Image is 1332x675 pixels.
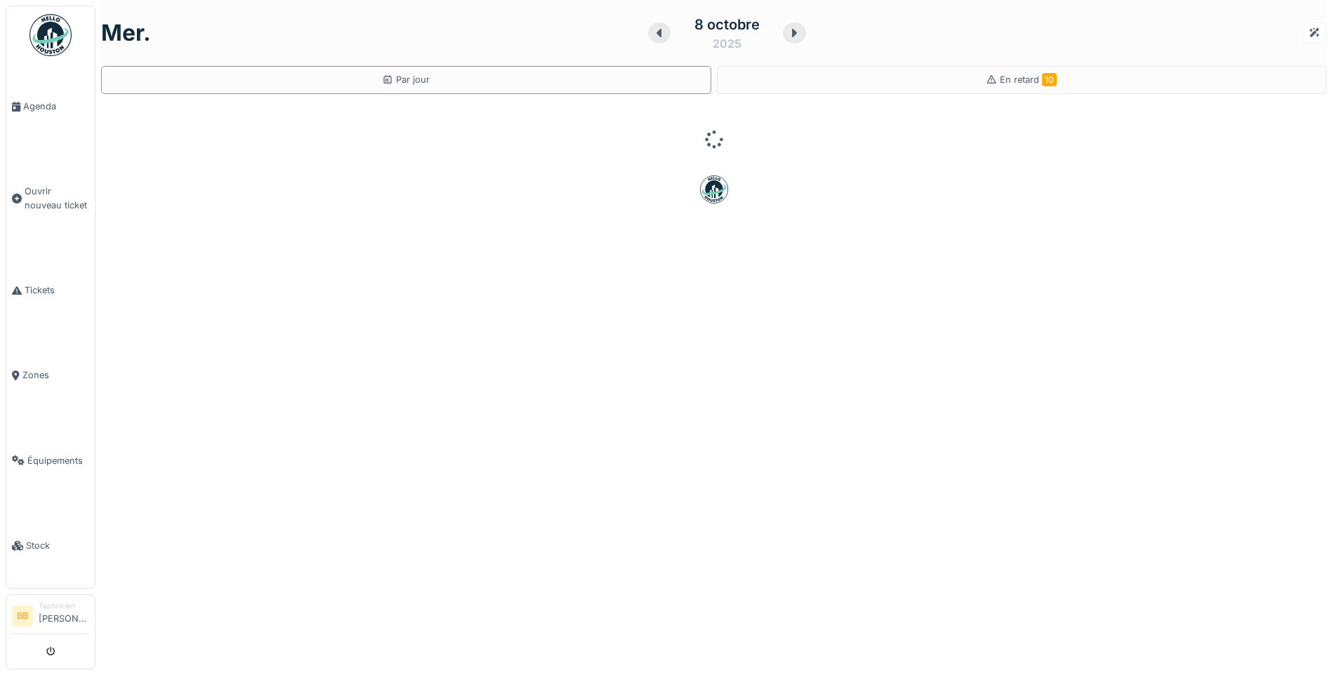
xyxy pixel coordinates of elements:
a: Équipements [6,418,95,503]
span: Ouvrir nouveau ticket [25,185,89,211]
li: [PERSON_NAME] [39,601,89,631]
img: badge-BVDL4wpA.svg [700,175,728,203]
a: BB Technicien[PERSON_NAME] [12,601,89,634]
div: Par jour [382,73,430,86]
span: Zones [22,368,89,382]
div: Technicien [39,601,89,611]
span: Agenda [23,100,89,113]
span: Stock [26,539,89,552]
div: 2025 [713,35,741,52]
li: BB [12,606,33,627]
span: 10 [1042,73,1057,86]
span: Équipements [27,454,89,467]
a: Stock [6,503,95,588]
a: Zones [6,333,95,417]
div: 8 octobre [694,14,760,35]
span: Tickets [25,283,89,297]
span: En retard [1000,74,1057,85]
img: Badge_color-CXgf-gQk.svg [29,14,72,56]
a: Agenda [6,64,95,149]
a: Tickets [6,248,95,333]
h1: mer. [101,20,151,46]
a: Ouvrir nouveau ticket [6,149,95,248]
